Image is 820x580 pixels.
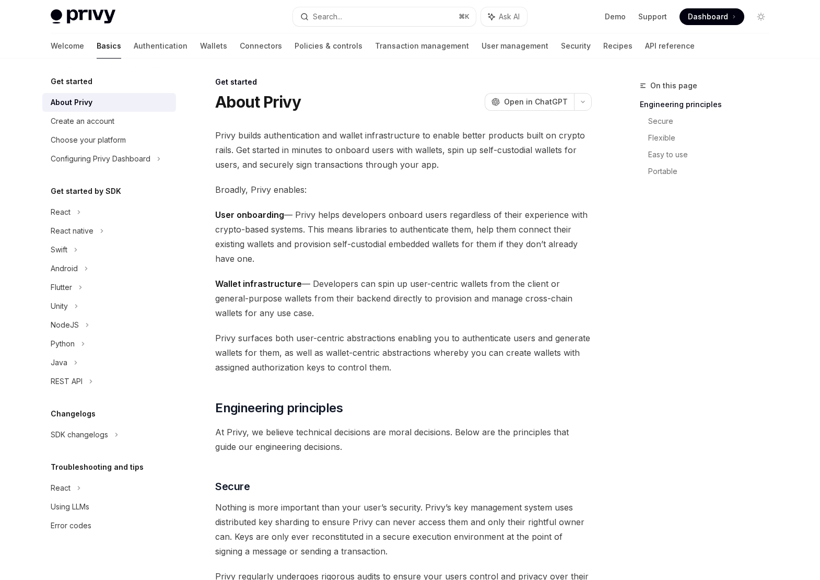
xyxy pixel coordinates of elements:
a: Easy to use [648,146,778,163]
h5: Changelogs [51,408,96,420]
h5: Troubleshooting and tips [51,461,144,473]
strong: Wallet infrastructure [215,279,302,289]
div: Unity [51,300,68,312]
div: Using LLMs [51,501,89,513]
span: Open in ChatGPT [504,97,568,107]
span: ⌘ K [459,13,470,21]
a: Wallets [200,33,227,59]
span: At Privy, we believe technical decisions are moral decisions. Below are the principles that guide... [215,425,592,454]
a: Recipes [603,33,632,59]
a: Portable [648,163,778,180]
div: Error codes [51,519,91,532]
a: Error codes [42,516,176,535]
div: Java [51,356,67,369]
span: Ask AI [499,11,520,22]
a: Using LLMs [42,497,176,516]
a: Policies & controls [295,33,362,59]
div: Get started [215,77,592,87]
div: React [51,206,71,218]
a: Transaction management [375,33,469,59]
div: Create an account [51,115,114,127]
h5: Get started by SDK [51,185,121,198]
div: NodeJS [51,319,79,331]
span: — Developers can spin up user-centric wallets from the client or general-purpose wallets from the... [215,276,592,320]
a: API reference [645,33,695,59]
div: Configuring Privy Dashboard [51,153,150,165]
div: REST API [51,375,83,388]
span: — Privy helps developers onboard users regardless of their experience with crypto-based systems. ... [215,207,592,266]
div: Flutter [51,281,72,294]
a: Create an account [42,112,176,131]
a: Connectors [240,33,282,59]
h1: About Privy [215,92,301,111]
span: Privy surfaces both user-centric abstractions enabling you to authenticate users and generate wal... [215,331,592,375]
div: SDK changelogs [51,428,108,441]
div: Search... [313,10,342,23]
a: Dashboard [680,8,744,25]
a: Demo [605,11,626,22]
a: User management [482,33,548,59]
div: Choose your platform [51,134,126,146]
div: Python [51,338,75,350]
span: Broadly, Privy enables: [215,182,592,197]
strong: User onboarding [215,210,284,220]
span: Secure [215,479,250,494]
h5: Get started [51,75,92,88]
a: Security [561,33,591,59]
span: Privy builds authentication and wallet infrastructure to enable better products built on crypto r... [215,128,592,172]
div: Swift [51,243,67,256]
span: Nothing is more important than your user’s security. Privy’s key management system uses distribut... [215,500,592,559]
span: Engineering principles [215,400,343,416]
button: Search...⌘K [293,7,476,26]
span: On this page [650,79,697,92]
div: React [51,482,71,494]
a: Basics [97,33,121,59]
a: Engineering principles [640,96,778,113]
div: React native [51,225,93,237]
span: Dashboard [688,11,728,22]
div: About Privy [51,96,92,109]
a: Secure [648,113,778,130]
a: Welcome [51,33,84,59]
a: Support [638,11,667,22]
a: Flexible [648,130,778,146]
a: Authentication [134,33,188,59]
button: Open in ChatGPT [485,93,574,111]
button: Toggle dark mode [753,8,769,25]
div: Android [51,262,78,275]
a: Choose your platform [42,131,176,149]
img: light logo [51,9,115,24]
a: About Privy [42,93,176,112]
button: Ask AI [481,7,527,26]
